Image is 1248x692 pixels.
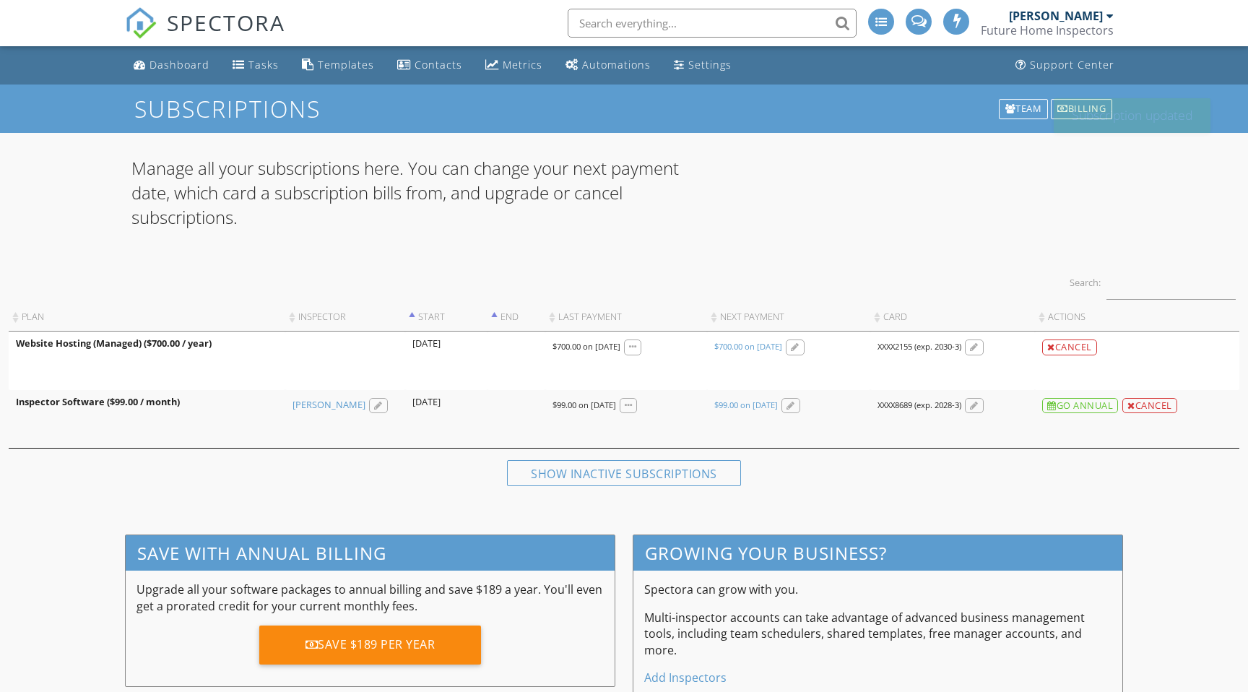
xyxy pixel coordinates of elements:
[480,52,548,79] a: Metrics
[503,58,542,72] div: Metrics
[285,303,404,332] th: Inspector: activate to sort column ascending
[545,303,708,332] th: Last Payment: activate to sort column ascending
[487,303,545,332] th: End: activate to sort column descending
[668,52,737,79] a: Settings
[644,610,1111,658] p: Multi-inspector accounts can take advantage of advanced business management tools, including team...
[568,9,857,38] input: Search everything...
[9,303,285,332] th: Plan: activate to sort column ascending
[227,52,285,79] a: Tasks
[507,460,741,486] div: Show inactive subscriptions
[870,303,1035,332] th: Card: activate to sort column ascending
[136,581,604,614] p: Upgrade all your software packages to annual billing and save $189 a year. You'll even get a pror...
[149,58,209,72] div: Dashboard
[1049,98,1114,121] a: Billing
[877,341,961,353] div: XXXX2155 (exp. 2030-3)
[981,23,1114,38] div: Future Home Inspectors
[1070,264,1236,300] label: Search:
[1042,339,1097,355] div: Cancel
[1042,398,1118,414] div: Go Annual
[714,341,782,353] div: $700.00 on [DATE]
[259,626,482,665] div: Save $189 per year
[1106,264,1236,300] input: Search:
[405,390,487,449] td: [DATE]
[1030,58,1114,72] div: Support Center
[644,581,1111,597] p: Spectora can grow with you.
[644,670,727,685] a: Add Inspectors
[134,96,1114,121] h1: Subscriptions
[999,99,1049,119] div: Team
[292,399,365,412] a: [PERSON_NAME]
[714,399,778,411] div: $99.00 on [DATE]
[560,52,656,79] a: Automations (Advanced)
[248,58,279,72] div: Tasks
[877,399,961,411] div: XXXX8689 (exp. 2028-3)
[1009,9,1103,23] div: [PERSON_NAME]
[318,58,374,72] div: Templates
[997,98,1050,121] a: Team
[131,156,698,229] p: Manage all your subscriptions here. You can change your next payment date, which card a subscript...
[582,58,651,72] div: Automations
[1054,98,1210,133] div: Subscription updated
[552,341,620,353] div: $700.00 on [DATE]
[552,399,616,411] div: $99.00 on [DATE]
[126,535,615,571] h3: Save with annual billing
[415,58,462,72] div: Contacts
[1122,398,1177,414] div: Cancel
[1035,303,1239,332] th: Actions: activate to sort column ascending
[128,52,215,79] a: Dashboard
[16,396,278,409] div: Inspector Software ($99.00 / month)
[688,58,732,72] div: Settings
[391,52,468,79] a: Contacts
[405,303,487,332] th: Start: activate to sort column ascending
[125,7,157,39] img: The Best Home Inspection Software - Spectora
[707,303,870,332] th: Next Payment: activate to sort column ascending
[125,20,285,50] a: SPECTORA
[1010,52,1120,79] a: Support Center
[167,7,285,38] span: SPECTORA
[405,332,487,390] td: [DATE]
[16,337,278,350] div: Website Hosting (Managed) ($700.00 / year)
[1051,99,1112,119] div: Billing
[633,535,1122,571] h3: Growing your business?
[296,52,380,79] a: Templates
